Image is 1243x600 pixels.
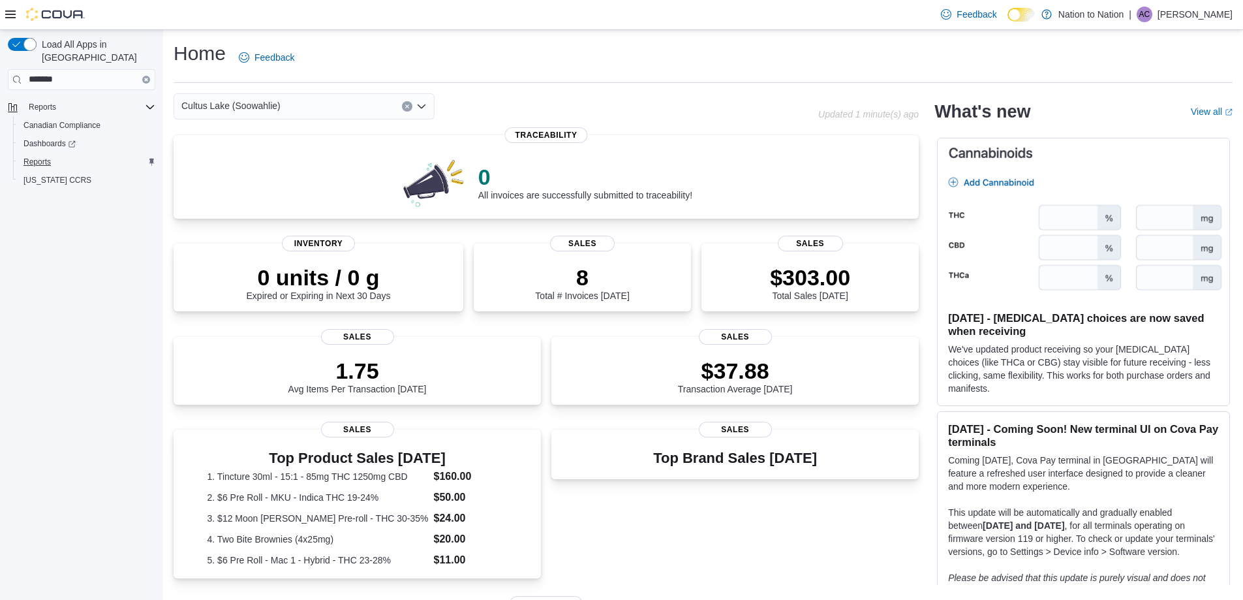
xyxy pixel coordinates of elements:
[957,8,996,21] span: Feedback
[247,264,391,291] p: 0 units / 0 g
[678,358,793,384] p: $37.88
[207,554,429,567] dt: 5. $6 Pre Roll - Mac 1 - Hybrid - THC 23-28%
[535,264,629,291] p: 8
[37,38,155,64] span: Load All Apps in [GEOGRAPHIC_DATA]
[948,343,1219,395] p: We've updated product receiving so your [MEDICAL_DATA] choices (like THCa or CBG) stay visible fo...
[18,154,56,170] a: Reports
[288,358,427,384] p: 1.75
[818,109,919,119] p: Updated 1 minute(s) ago
[18,136,81,151] a: Dashboards
[948,573,1206,596] em: Please be advised that this update is purely visual and does not impact payment functionality.
[29,102,56,112] span: Reports
[321,422,394,437] span: Sales
[1058,7,1124,22] p: Nation to Nation
[1137,7,1152,22] div: Amy Commodore
[936,1,1002,27] a: Feedback
[400,156,468,208] img: 0
[948,506,1219,558] p: This update will be automatically and gradually enabled between , for all terminals operating on ...
[535,264,629,301] div: Total # Invoices [DATE]
[948,311,1219,338] h3: [DATE] - [MEDICAL_DATA] choices are now saved when receiving
[678,358,793,394] div: Transaction Average [DATE]
[1007,8,1035,22] input: Dark Mode
[18,154,155,170] span: Reports
[8,93,155,223] nav: Complex example
[23,175,91,185] span: [US_STATE] CCRS
[23,138,76,149] span: Dashboards
[478,164,692,190] p: 0
[207,491,429,504] dt: 2. $6 Pre Roll - MKU - Indica THC 19-24%
[234,44,299,71] a: Feedback
[18,172,97,188] a: [US_STATE] CCRS
[247,264,391,301] div: Expired or Expiring in Next 30 Days
[434,490,508,505] dd: $50.00
[18,172,155,188] span: Washington CCRS
[770,264,850,291] p: $303.00
[207,450,508,466] h3: Top Product Sales [DATE]
[23,99,61,115] button: Reports
[321,329,394,345] span: Sales
[26,8,85,21] img: Cova
[23,99,155,115] span: Reports
[434,531,508,547] dd: $20.00
[142,76,150,84] button: Clear input
[288,358,427,394] div: Avg Items Per Transaction [DATE]
[13,153,161,171] button: Reports
[1129,7,1131,22] p: |
[653,450,817,466] h3: Top Brand Sales [DATE]
[434,552,508,568] dd: $11.00
[207,533,429,546] dt: 4. Two Bite Brownies (4x25mg)
[13,171,161,189] button: [US_STATE] CCRS
[23,120,100,131] span: Canadian Compliance
[948,454,1219,493] p: Coming [DATE], Cova Pay terminal in [GEOGRAPHIC_DATA] will feature a refreshed user interface des...
[23,157,51,167] span: Reports
[983,520,1064,531] strong: [DATE] and [DATE]
[207,512,429,525] dt: 3. $12 Moon [PERSON_NAME] Pre-roll - THC 30-35%
[1191,106,1233,117] a: View allExternal link
[13,134,161,153] a: Dashboards
[948,422,1219,449] h3: [DATE] - Coming Soon! New terminal UI on Cova Pay terminals
[434,511,508,526] dd: $24.00
[699,422,772,437] span: Sales
[18,118,106,133] a: Canadian Compliance
[18,136,155,151] span: Dashboards
[770,264,850,301] div: Total Sales [DATE]
[478,164,692,200] div: All invoices are successfully submitted to traceability!
[181,98,281,114] span: Cultus Lake (Soowahlie)
[174,40,226,67] h1: Home
[13,116,161,134] button: Canadian Compliance
[3,98,161,116] button: Reports
[778,236,843,251] span: Sales
[402,101,412,112] button: Clear input
[1139,7,1150,22] span: AC
[550,236,615,251] span: Sales
[282,236,355,251] span: Inventory
[434,469,508,484] dd: $160.00
[254,51,294,64] span: Feedback
[416,101,427,112] button: Open list of options
[505,127,588,143] span: Traceability
[1158,7,1233,22] p: [PERSON_NAME]
[1225,108,1233,116] svg: External link
[699,329,772,345] span: Sales
[18,118,155,133] span: Canadian Compliance
[934,101,1030,122] h2: What's new
[207,470,429,483] dt: 1. Tincture 30ml - 15:1 - 85mg THC 1250mg CBD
